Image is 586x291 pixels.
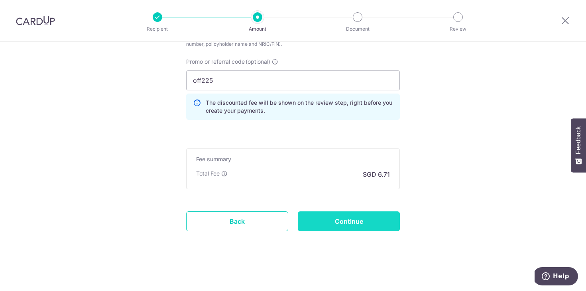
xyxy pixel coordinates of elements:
button: Feedback - Show survey [571,118,586,172]
a: Back [186,211,288,231]
p: Recipient [128,25,187,33]
img: CardUp [16,16,55,25]
p: Review [429,25,488,33]
p: Document [328,25,387,33]
span: Promo or referral code [186,58,245,66]
p: SGD 6.71 [363,170,390,179]
input: Continue [298,211,400,231]
span: (optional) [246,58,270,66]
span: Feedback [575,126,582,154]
h5: Fee summary [196,155,390,163]
p: The discounted fee will be shown on the review step, right before you create your payments. [206,99,393,115]
iframe: Opens a widget where you can find more information [535,267,578,287]
p: Total Fee [196,170,220,178]
p: Amount [228,25,287,33]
